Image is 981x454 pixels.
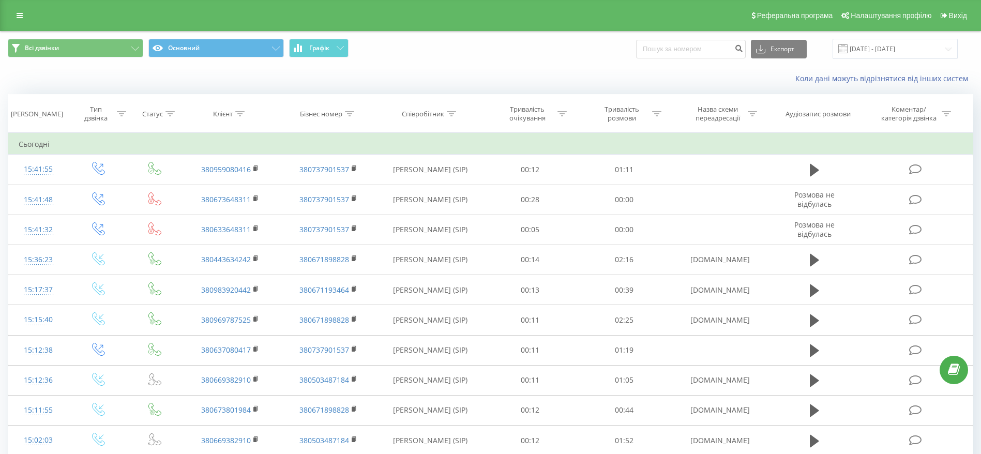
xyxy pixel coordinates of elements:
a: 380673801984 [201,405,251,415]
span: Розмова не відбулась [794,220,835,239]
td: 00:11 [483,335,577,365]
td: [DOMAIN_NAME] [671,275,769,305]
div: Аудіозапис розмови [786,110,851,118]
td: 00:39 [577,275,671,305]
td: 00:00 [577,185,671,215]
div: 15:41:48 [19,190,58,210]
a: 380737901537 [299,194,349,204]
td: 00:12 [483,395,577,425]
td: [PERSON_NAME] (SIP) [378,305,483,335]
td: 01:05 [577,365,671,395]
td: 02:25 [577,305,671,335]
button: Всі дзвінки [8,39,143,57]
td: 00:44 [577,395,671,425]
td: 01:19 [577,335,671,365]
a: 380673648311 [201,194,251,204]
td: [PERSON_NAME] (SIP) [378,245,483,275]
td: [DOMAIN_NAME] [671,395,769,425]
a: 380737901537 [299,164,349,174]
td: [PERSON_NAME] (SIP) [378,215,483,245]
span: Розмова не відбулась [794,190,835,209]
div: 15:12:36 [19,370,58,390]
div: Бізнес номер [300,110,342,118]
input: Пошук за номером [636,40,746,58]
span: Вихід [949,11,967,20]
div: 15:12:38 [19,340,58,360]
a: 380669382910 [201,375,251,385]
div: 15:41:55 [19,159,58,179]
a: 380669382910 [201,435,251,445]
td: [DOMAIN_NAME] [671,245,769,275]
div: Коментар/категорія дзвінка [879,105,939,123]
div: Клієнт [213,110,233,118]
td: [PERSON_NAME] (SIP) [378,335,483,365]
a: 380737901537 [299,224,349,234]
a: 380671898828 [299,315,349,325]
a: 380671898828 [299,254,349,264]
span: Всі дзвінки [25,44,59,52]
a: 380671193464 [299,285,349,295]
td: [PERSON_NAME] (SIP) [378,395,483,425]
a: 380633648311 [201,224,251,234]
a: 380443634242 [201,254,251,264]
td: [PERSON_NAME] (SIP) [378,155,483,185]
div: 15:17:37 [19,280,58,300]
div: 15:15:40 [19,310,58,330]
td: 00:14 [483,245,577,275]
td: [PERSON_NAME] (SIP) [378,275,483,305]
td: 00:05 [483,215,577,245]
button: Графік [289,39,349,57]
div: Співробітник [402,110,444,118]
button: Основний [148,39,284,57]
td: 01:11 [577,155,671,185]
td: 00:11 [483,365,577,395]
div: Тривалість розмови [594,105,650,123]
td: 00:13 [483,275,577,305]
div: 15:11:55 [19,400,58,420]
div: [PERSON_NAME] [11,110,63,118]
div: Тривалість очікування [500,105,555,123]
td: [DOMAIN_NAME] [671,305,769,335]
td: 00:11 [483,305,577,335]
span: Налаштування профілю [851,11,931,20]
td: Сьогодні [8,134,973,155]
td: 00:28 [483,185,577,215]
a: 380503487184 [299,375,349,385]
td: 00:00 [577,215,671,245]
div: 15:41:32 [19,220,58,240]
a: 380969787525 [201,315,251,325]
div: 15:02:03 [19,430,58,450]
a: 380737901537 [299,345,349,355]
td: [DOMAIN_NAME] [671,365,769,395]
span: Графік [309,44,329,52]
td: [PERSON_NAME] (SIP) [378,365,483,395]
div: Тип дзвінка [78,105,114,123]
span: Реферальна програма [757,11,833,20]
div: 15:36:23 [19,250,58,270]
a: 380503487184 [299,435,349,445]
div: Назва схеми переадресації [690,105,745,123]
div: Статус [142,110,163,118]
a: 380983920442 [201,285,251,295]
a: 380671898828 [299,405,349,415]
td: 00:12 [483,155,577,185]
a: 380637080417 [201,345,251,355]
a: Коли дані можуть відрізнятися вiд інших систем [795,73,973,83]
td: 02:16 [577,245,671,275]
a: 380959080416 [201,164,251,174]
td: [PERSON_NAME] (SIP) [378,185,483,215]
button: Експорт [751,40,807,58]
